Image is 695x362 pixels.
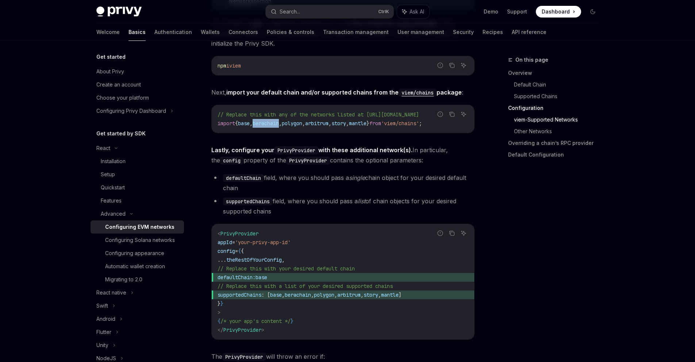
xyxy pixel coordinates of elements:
div: Advanced [101,209,126,218]
span: PrivyProvider [223,327,261,333]
span: defaultChain: [218,274,256,281]
li: field, where you should pass a of chain objects for your desired supported chains [211,196,475,216]
span: story [331,120,346,127]
span: theRestOfYourConfig [226,257,282,263]
button: Ask AI [459,228,468,238]
div: Android [96,315,115,323]
div: Automatic wallet creation [105,262,165,271]
span: , [302,120,305,127]
span: On this page [515,55,548,64]
span: > [218,309,220,316]
button: Copy the contents from the code block [447,228,457,238]
span: { [218,318,220,324]
span: , [282,292,285,298]
span: , [282,257,285,263]
span: berachain [253,120,279,127]
code: defaultChain [223,174,264,182]
code: supportedChains [223,197,273,205]
span: = [232,239,235,246]
span: // Replace this with a list of your desired supported chains [218,283,393,289]
div: Features [101,196,122,205]
div: Configuring EVM networks [105,223,174,231]
span: story [364,292,378,298]
a: Quickstart [91,181,184,194]
a: viem-Supported Networks [514,114,604,126]
span: viem [229,62,241,69]
button: Toggle dark mode [587,6,599,18]
span: mantle [349,120,366,127]
span: from [369,120,381,127]
a: viem/chains [399,89,437,96]
span: appId [218,239,232,246]
a: Authentication [154,23,192,41]
a: About Privy [91,65,184,78]
span: , [346,120,349,127]
a: Default Configuration [508,149,604,161]
div: Configuring Solana networks [105,236,175,244]
span: } [366,120,369,127]
a: Configuring EVM networks [91,220,184,234]
span: PrivyProvider [220,230,258,237]
a: Overview [508,67,604,79]
span: polygon [282,120,302,127]
span: Next, : [211,87,475,97]
span: , [329,120,331,127]
a: Automatic wallet creation [91,260,184,273]
div: Configuring Privy Dashboard [96,107,166,115]
div: About Privy [96,67,124,76]
a: Basics [128,23,146,41]
em: list [358,197,365,205]
a: Welcome [96,23,120,41]
div: Setup [101,170,115,179]
span: mantle [381,292,399,298]
div: Swift [96,301,108,310]
a: Create an account [91,78,184,91]
span: i [226,62,229,69]
div: Choose your platform [96,93,149,102]
a: Policies & controls [267,23,314,41]
button: Search...CtrlK [266,5,393,18]
a: Setup [91,168,184,181]
div: React [96,144,110,153]
span: berachain [285,292,311,298]
a: API reference [512,23,546,41]
span: { [241,248,244,254]
h5: Get started [96,53,126,61]
span: Ask AI [410,8,424,15]
span: config [218,248,235,254]
button: Copy the contents from the code block [447,61,457,70]
button: Report incorrect code [435,61,445,70]
span: arbitrum [305,120,329,127]
span: /* your app's content */ [220,318,291,324]
span: , [250,120,253,127]
a: Installation [91,155,184,168]
a: Other Networks [514,126,604,137]
button: Ask AI [459,61,468,70]
span: } [218,300,220,307]
span: ; [419,120,422,127]
a: Migrating to 2.0 [91,273,184,286]
span: = [235,248,238,254]
code: PrivyProvider [286,157,330,165]
span: , [378,292,381,298]
a: Features [91,194,184,207]
div: Search... [280,7,300,16]
a: Overriding a chain’s RPC provider [508,137,604,149]
a: Default Chain [514,79,604,90]
span: npm [218,62,226,69]
span: base [256,274,267,281]
code: config [220,157,243,165]
span: </ [218,327,223,333]
a: Configuration [508,102,604,114]
span: { [238,248,241,254]
span: , [279,120,282,127]
span: arbitrum [337,292,361,298]
img: dark logo [96,7,142,17]
div: Flutter [96,328,111,336]
div: Configuring appearance [105,249,164,258]
span: import [218,120,235,127]
span: 'your-privy-app-id' [235,239,291,246]
span: base [238,120,250,127]
div: Installation [101,157,126,166]
a: Support [507,8,527,15]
